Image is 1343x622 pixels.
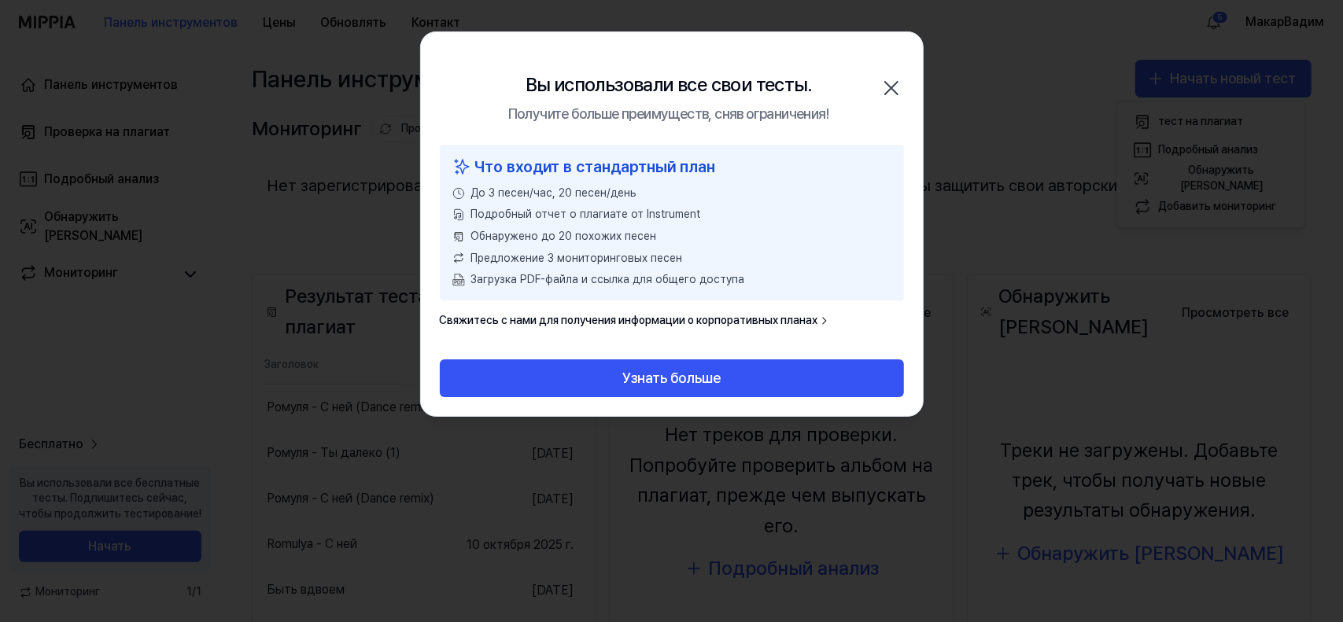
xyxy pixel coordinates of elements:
font: Подробный отчет о плагиате от Instrument [471,208,701,220]
font: Что входит в стандартный план [474,157,716,176]
font: Получите больше преимуществ, сняв ограничения! [508,105,828,122]
font: Свяжитесь с нами для получения информации о корпоративных планах [440,314,818,326]
font: Вы использовали все свои тесты. [526,73,811,96]
font: Предложение 3 мониторинговых песен [471,252,683,264]
font: Обнаружено до 20 похожих песен [471,230,657,242]
button: Узнать больше [440,359,904,397]
font: Узнать больше [622,370,721,386]
font: Загрузка PDF-файла и ссылка для общего доступа [471,273,745,285]
img: значок блесток [452,154,471,179]
a: Свяжитесь с нами для получения информации о корпоративных планах [440,313,831,329]
img: Скачать PDF-файл [452,274,465,286]
font: До 3 песен/час, 20 песен/день [471,186,637,199]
